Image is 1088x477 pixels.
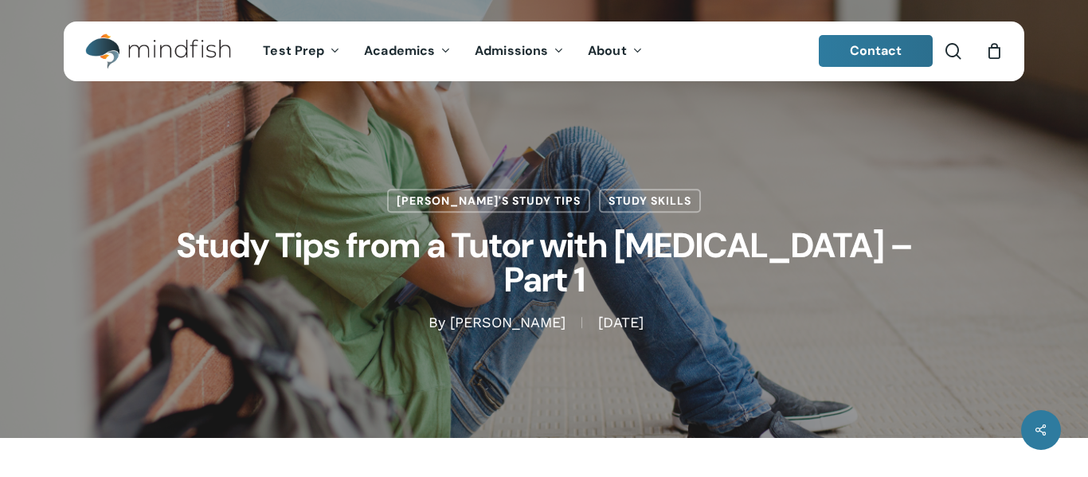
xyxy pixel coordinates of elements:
[450,315,566,331] a: [PERSON_NAME]
[251,22,654,81] nav: Main Menu
[64,22,1024,81] header: Main Menu
[387,189,590,213] a: [PERSON_NAME]'s Study Tips
[581,318,659,329] span: [DATE]
[364,42,435,59] span: Academics
[263,42,324,59] span: Test Prep
[429,318,445,329] span: By
[146,213,942,313] h1: Study Tips from a Tutor with [MEDICAL_DATA] – Part 1
[599,189,701,213] a: Study Skills
[352,45,463,58] a: Academics
[819,35,933,67] a: Contact
[576,45,655,58] a: About
[850,42,902,59] span: Contact
[463,45,576,58] a: Admissions
[251,45,352,58] a: Test Prep
[588,42,627,59] span: About
[475,42,548,59] span: Admissions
